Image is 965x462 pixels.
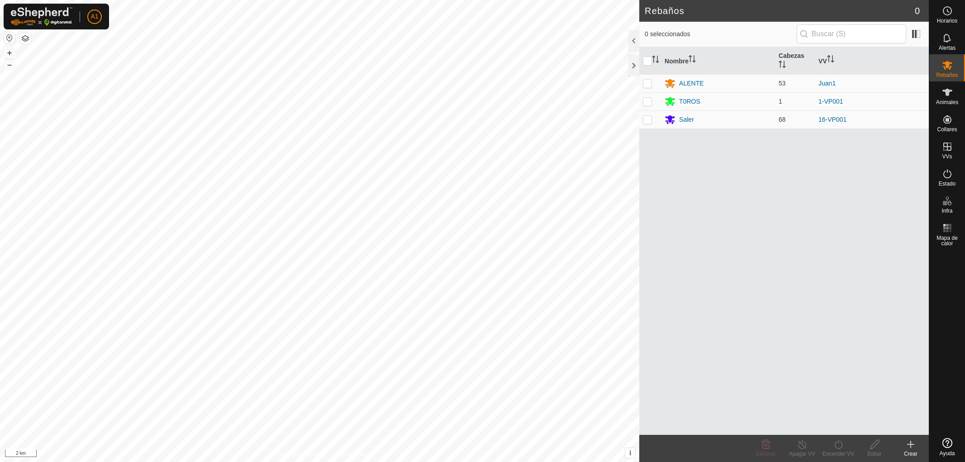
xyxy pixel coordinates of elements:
button: – [4,59,15,70]
a: 1-VP001 [818,98,843,105]
div: T0ROS [679,97,700,106]
font: Crear [904,451,917,457]
font: Horarios [937,18,957,24]
font: VV [818,57,827,64]
font: VVs [942,153,952,160]
a: Política de Privacidad [273,450,325,458]
font: Nombre [665,57,689,64]
font: A1 [90,13,98,20]
font: Mapa de calor [936,235,958,247]
button: i [625,448,635,458]
font: Eliminar [756,451,775,457]
font: Rebaños [936,72,958,78]
span: 1 [779,98,782,105]
font: + [7,48,12,57]
img: Logotipo de Gallagher [11,7,72,26]
p-sorticon: Activar para ordenar [689,57,696,64]
font: Estado [939,181,955,187]
font: Apagar VV [789,451,815,457]
p-sorticon: Activar para ordenar [827,57,834,64]
font: Ayuda [940,450,955,457]
p-sorticon: Activar para ordenar [652,57,659,64]
button: Capas del Mapa [20,33,31,44]
font: Editar [867,451,881,457]
font: Encender VV [822,451,855,457]
font: Infra [941,208,952,214]
font: Alertas [939,45,955,51]
p-sorticon: Activar para ordenar [779,62,786,69]
font: Collares [937,126,957,133]
input: Buscar (S) [797,24,906,43]
font: 0 seleccionados [645,30,690,38]
a: Contáctanos [336,450,366,458]
font: Animales [936,99,958,105]
font: – [7,60,12,69]
font: Rebaños [645,6,685,16]
div: ALENTE [679,79,704,88]
font: Política de Privacidad [273,451,325,457]
font: 0 [915,6,920,16]
span: 68 [779,116,786,123]
font: Contáctanos [336,451,366,457]
button: + [4,48,15,58]
font: Cabezas [779,52,804,59]
font: i [629,449,631,457]
span: 53 [779,80,786,87]
a: 16-VP001 [818,116,846,123]
a: Juan1 [818,80,836,87]
div: Saler [679,115,694,124]
button: Restablecer mapa [4,33,15,43]
a: Ayuda [929,434,965,460]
